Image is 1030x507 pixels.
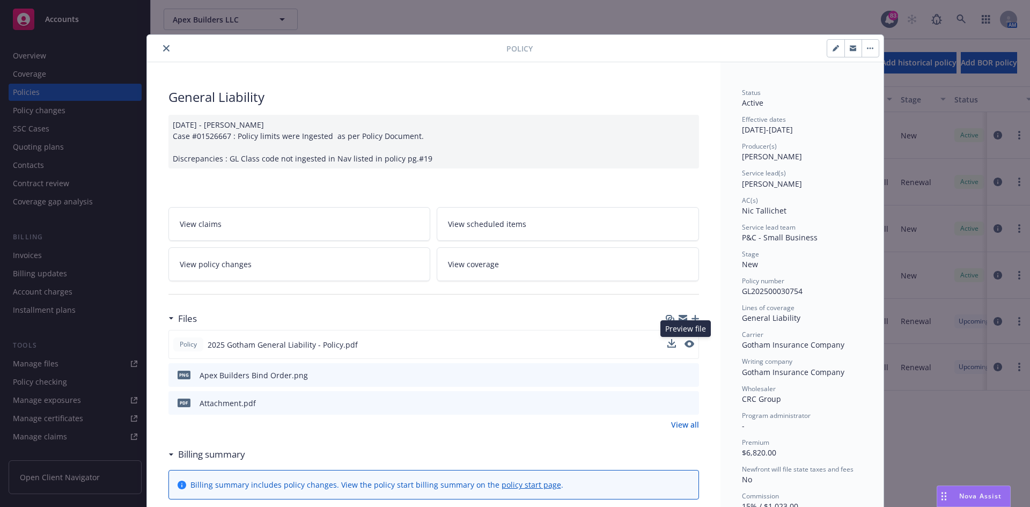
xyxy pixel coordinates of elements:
span: View scheduled items [448,218,526,230]
div: Apex Builders Bind Order.png [200,370,308,381]
span: CRC Group [742,394,781,404]
a: View coverage [437,247,699,281]
span: Producer(s) [742,142,777,151]
span: GL202500030754 [742,286,803,296]
span: - [742,421,745,431]
button: download file [667,339,676,348]
a: View all [671,419,699,430]
button: preview file [685,339,694,350]
button: download file [668,370,676,381]
div: Files [168,312,197,326]
a: View scheduled items [437,207,699,241]
span: Status [742,88,761,97]
span: Wholesaler [742,384,776,393]
span: View claims [180,218,222,230]
a: View claims [168,207,431,241]
span: Gotham Insurance Company [742,340,844,350]
span: Carrier [742,330,763,339]
span: 2025 Gotham General Liability - Policy.pdf [208,339,358,350]
span: Newfront will file state taxes and fees [742,465,854,474]
div: General Liability [168,88,699,106]
div: General Liability [742,312,862,324]
button: preview file [685,398,695,409]
span: Policy number [742,276,784,285]
span: Policy [178,340,199,349]
span: View coverage [448,259,499,270]
button: close [160,42,173,55]
div: Preview file [660,320,711,337]
button: Nova Assist [937,486,1011,507]
span: New [742,259,758,269]
span: png [178,371,190,379]
span: Commission [742,491,779,501]
span: P&C - Small Business [742,232,818,243]
span: AC(s) [742,196,758,205]
div: [DATE] - [PERSON_NAME] Case #01526667 : Policy limits were Ingested as per Policy Document. Discr... [168,115,699,168]
div: Billing summary [168,447,245,461]
div: Billing summary includes policy changes. View the policy start billing summary on the . [190,479,563,490]
span: No [742,474,752,484]
button: download file [668,398,676,409]
span: Effective dates [742,115,786,124]
span: $6,820.00 [742,447,776,458]
span: Stage [742,249,759,259]
span: pdf [178,399,190,407]
a: policy start page [502,480,561,490]
span: Policy [506,43,533,54]
button: preview file [685,370,695,381]
h3: Billing summary [178,447,245,461]
span: Active [742,98,763,108]
div: Drag to move [937,486,951,506]
span: Service lead team [742,223,796,232]
div: [DATE] - [DATE] [742,115,862,135]
span: [PERSON_NAME] [742,151,802,161]
div: Attachment.pdf [200,398,256,409]
span: Gotham Insurance Company [742,367,844,377]
a: View policy changes [168,247,431,281]
span: Nova Assist [959,491,1002,501]
span: Writing company [742,357,792,366]
span: Service lead(s) [742,168,786,178]
span: [PERSON_NAME] [742,179,802,189]
span: Nic Tallichet [742,205,786,216]
button: preview file [685,340,694,348]
span: View policy changes [180,259,252,270]
button: download file [667,339,676,350]
span: Program administrator [742,411,811,420]
span: Lines of coverage [742,303,794,312]
span: Premium [742,438,769,447]
h3: Files [178,312,197,326]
